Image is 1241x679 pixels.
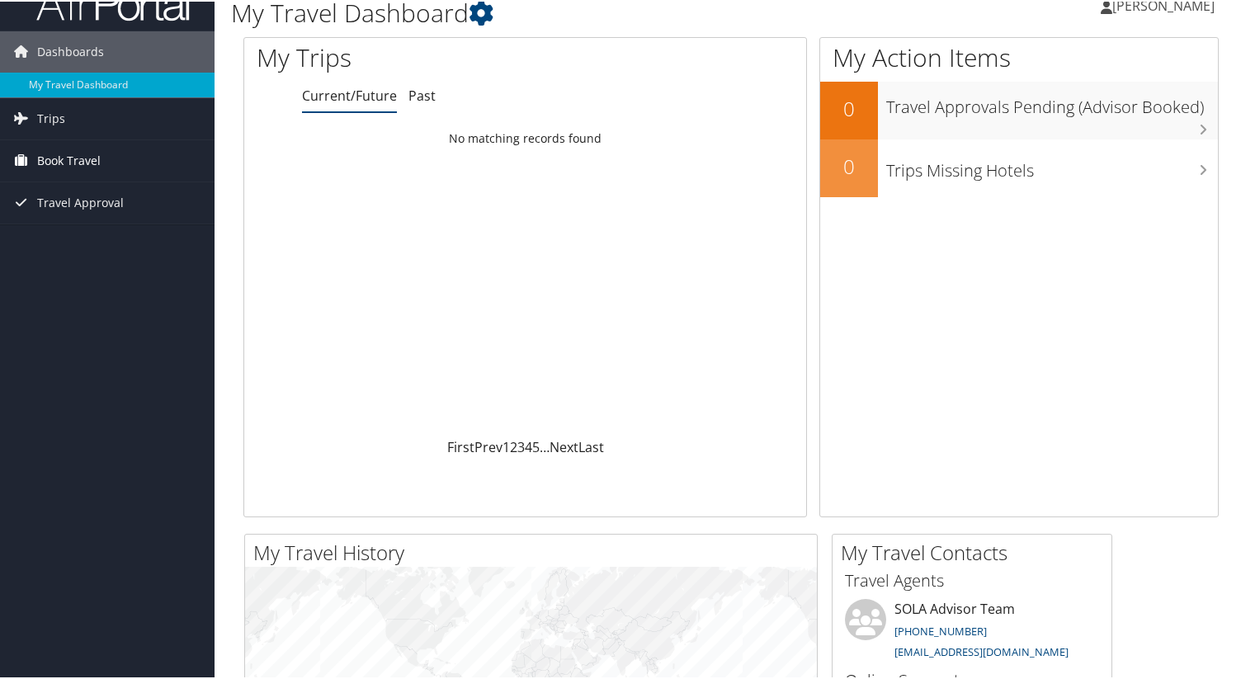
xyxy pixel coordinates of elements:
[257,39,559,73] h1: My Trips
[820,39,1218,73] h1: My Action Items
[837,597,1107,665] li: SOLA Advisor Team
[503,436,510,455] a: 1
[886,86,1218,117] h3: Travel Approvals Pending (Advisor Booked)
[517,436,525,455] a: 3
[244,122,806,152] td: No matching records found
[37,139,101,180] span: Book Travel
[894,622,987,637] a: [PHONE_NUMBER]
[894,643,1069,658] a: [EMAIL_ADDRESS][DOMAIN_NAME]
[845,568,1099,591] h3: Travel Agents
[525,436,532,455] a: 4
[37,97,65,138] span: Trips
[302,85,397,103] a: Current/Future
[447,436,474,455] a: First
[820,93,878,121] h2: 0
[510,436,517,455] a: 2
[820,151,878,179] h2: 0
[841,537,1111,565] h2: My Travel Contacts
[820,138,1218,196] a: 0Trips Missing Hotels
[820,80,1218,138] a: 0Travel Approvals Pending (Advisor Booked)
[253,537,817,565] h2: My Travel History
[532,436,540,455] a: 5
[578,436,604,455] a: Last
[474,436,503,455] a: Prev
[886,149,1218,181] h3: Trips Missing Hotels
[408,85,436,103] a: Past
[550,436,578,455] a: Next
[37,181,124,222] span: Travel Approval
[37,30,104,71] span: Dashboards
[540,436,550,455] span: …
